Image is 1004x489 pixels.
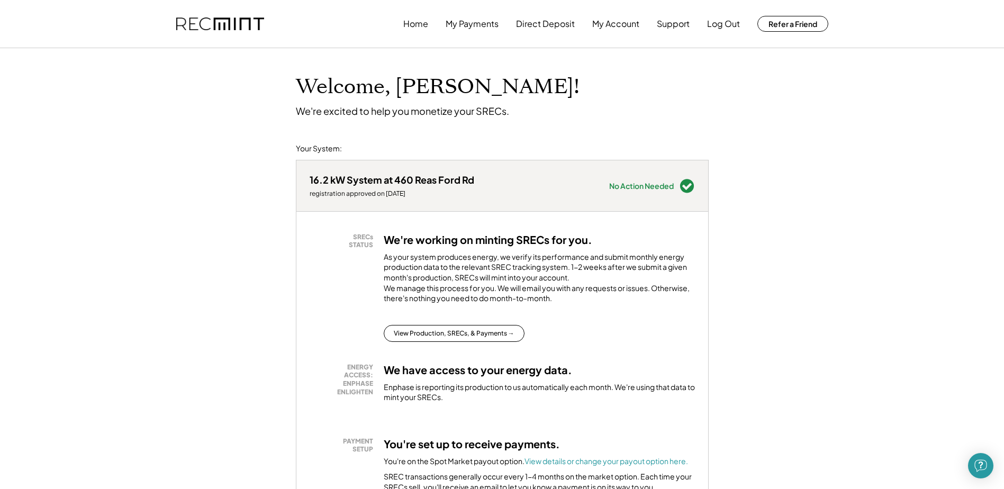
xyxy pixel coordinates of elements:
button: Refer a Friend [757,16,828,32]
h3: We're working on minting SRECs for you. [384,233,592,247]
button: View Production, SRECs, & Payments → [384,325,524,342]
img: recmint-logotype%403x.png [176,17,264,31]
button: My Payments [446,13,499,34]
button: Home [403,13,428,34]
div: ENERGY ACCESS: ENPHASE ENLIGHTEN [315,363,373,396]
h3: You're set up to receive payments. [384,437,560,451]
button: Direct Deposit [516,13,575,34]
h1: Welcome, [PERSON_NAME]! [296,75,580,99]
div: No Action Needed [609,182,674,189]
div: 16.2 kW System at 460 Reas Ford Rd [310,174,474,186]
a: View details or change your payout option here. [524,456,688,466]
div: As your system produces energy, we verify its performance and submit monthly energy production da... [384,252,695,309]
button: Support [657,13,690,34]
div: You're on the Spot Market payout option. [384,456,688,467]
div: Open Intercom Messenger [968,453,993,478]
div: Enphase is reporting its production to us automatically each month. We're using that data to mint... [384,382,695,403]
div: PAYMENT SETUP [315,437,373,454]
div: We're excited to help you monetize your SRECs. [296,105,509,117]
button: Log Out [707,13,740,34]
div: registration approved on [DATE] [310,189,474,198]
h3: We have access to your energy data. [384,363,572,377]
div: Your System: [296,143,342,154]
div: SRECs STATUS [315,233,373,249]
button: My Account [592,13,639,34]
